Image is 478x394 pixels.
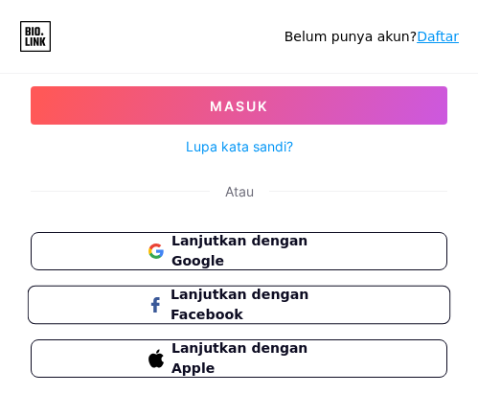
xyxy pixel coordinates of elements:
font: Belum punya akun? [285,29,417,44]
a: Lanjutkan dengan Facebook [31,286,447,324]
font: Lanjutkan dengan Facebook [171,287,308,323]
button: Lanjutkan dengan Facebook [28,286,451,325]
a: Daftar [417,29,459,44]
font: Lupa kata sandi? [186,138,293,154]
font: Masuk [210,98,268,114]
font: Lanjutkan dengan Apple [171,340,307,376]
a: Lupa kata sandi? [186,136,293,156]
button: Lanjutkan dengan Google [31,232,447,270]
button: Lanjutkan dengan Apple [31,339,447,378]
font: Lanjutkan dengan Google [171,233,307,268]
font: Atau [225,183,254,199]
button: Masuk [31,86,447,125]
